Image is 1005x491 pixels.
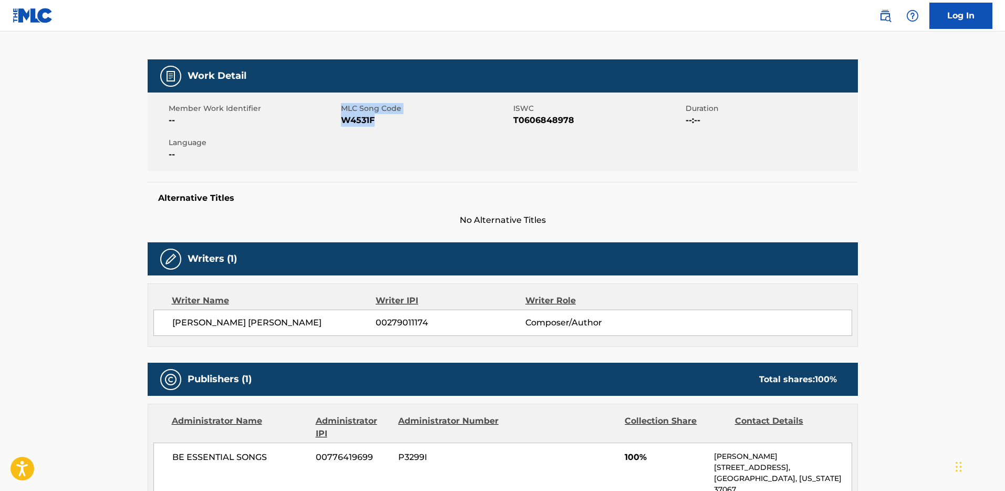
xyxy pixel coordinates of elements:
span: W4531F [341,114,511,127]
img: Publishers [164,373,177,386]
span: T0606848978 [513,114,683,127]
div: Writer Name [172,294,376,307]
span: 00776419699 [316,451,390,464]
img: Work Detail [164,70,177,83]
h5: Alternative Titles [158,193,847,203]
h5: Writers (1) [188,253,237,265]
span: Composer/Author [525,316,661,329]
div: Administrator Number [398,415,500,440]
span: 100% [625,451,706,464]
div: Drag [956,451,962,483]
span: [PERSON_NAME] [PERSON_NAME] [172,316,376,329]
span: Language [169,137,338,148]
span: -- [169,114,338,127]
div: Collection Share [625,415,727,440]
div: Help [902,5,923,26]
p: [STREET_ADDRESS], [714,462,851,473]
span: MLC Song Code [341,103,511,114]
a: Public Search [875,5,896,26]
iframe: Chat Widget [952,441,1005,491]
div: Writer Role [525,294,661,307]
span: Duration [686,103,855,114]
span: No Alternative Titles [148,214,858,227]
img: Writers [164,253,177,265]
span: 100 % [815,374,837,384]
a: Log In [929,3,992,29]
span: 00279011174 [376,316,525,329]
p: [PERSON_NAME] [714,451,851,462]
span: BE ESSENTIAL SONGS [172,451,308,464]
span: ISWC [513,103,683,114]
div: Total shares: [759,373,837,386]
span: -- [169,148,338,161]
span: P3299I [398,451,500,464]
img: search [879,9,892,22]
img: help [906,9,919,22]
h5: Publishers (1) [188,373,252,385]
div: Administrator Name [172,415,308,440]
span: --:-- [686,114,855,127]
img: MLC Logo [13,8,53,23]
div: Writer IPI [376,294,525,307]
h5: Work Detail [188,70,246,82]
div: Administrator IPI [316,415,390,440]
div: Contact Details [735,415,837,440]
span: Member Work Identifier [169,103,338,114]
